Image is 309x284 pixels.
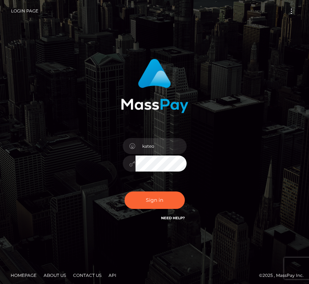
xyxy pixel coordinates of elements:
[5,272,304,279] div: © 2025 , MassPay Inc.
[136,138,187,154] input: Username...
[125,191,185,209] button: Sign in
[41,270,69,281] a: About Us
[106,270,119,281] a: API
[161,216,185,220] a: Need Help?
[285,6,298,16] button: Toggle navigation
[8,270,39,281] a: Homepage
[70,270,104,281] a: Contact Us
[11,4,38,19] a: Login Page
[121,59,188,113] img: MassPay Login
